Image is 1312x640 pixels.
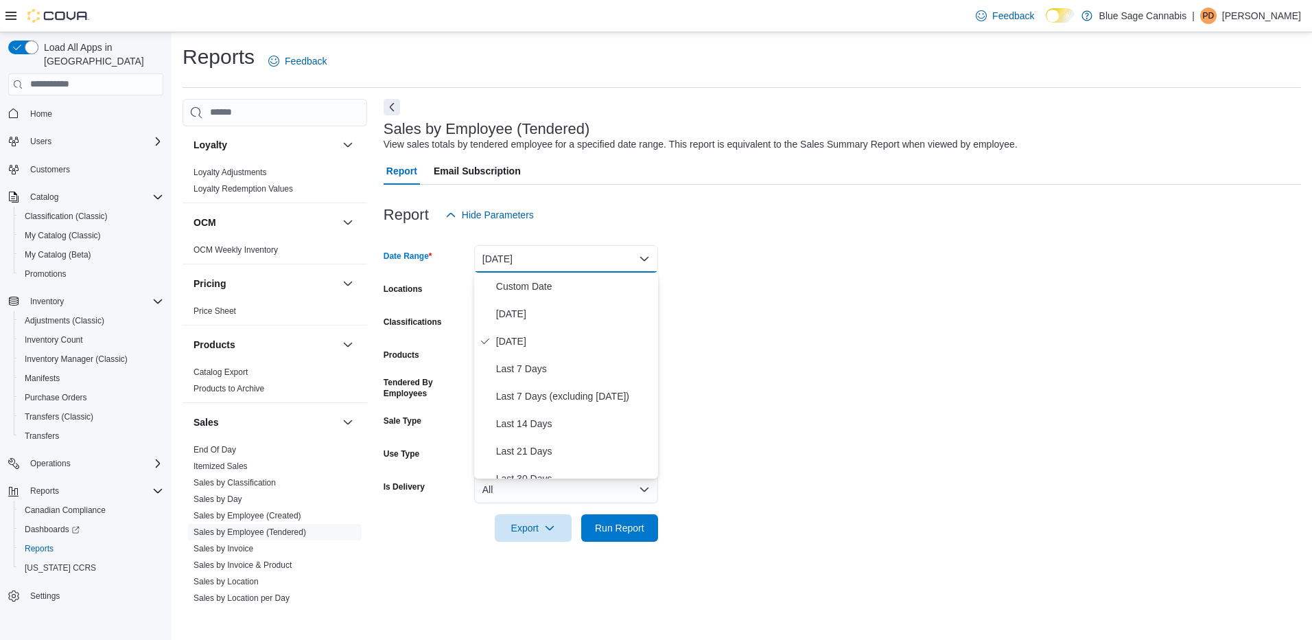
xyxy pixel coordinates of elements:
[194,544,253,553] a: Sales by Invoice
[194,415,337,429] button: Sales
[474,245,658,273] button: [DATE]
[19,208,113,225] a: Classification (Classic)
[1222,8,1301,24] p: [PERSON_NAME]
[194,560,292,571] span: Sales by Invoice & Product
[183,364,367,402] div: Products
[25,354,128,365] span: Inventory Manager (Classic)
[183,303,367,325] div: Pricing
[14,311,169,330] button: Adjustments (Classic)
[183,164,367,203] div: Loyalty
[1200,8,1217,24] div: Parminder Dhillon
[19,521,163,538] span: Dashboards
[25,587,163,604] span: Settings
[194,477,276,488] span: Sales by Classification
[440,201,539,229] button: Hide Parameters
[19,389,93,406] a: Purchase Orders
[19,227,106,244] a: My Catalog (Classic)
[194,527,306,538] span: Sales by Employee (Tendered)
[3,159,169,179] button: Customers
[25,268,67,279] span: Promotions
[263,47,332,75] a: Feedback
[384,137,1018,152] div: View sales totals by tendered employee for a specified date range. This report is equivalent to t...
[19,409,99,425] a: Transfers (Classic)
[14,539,169,558] button: Reports
[25,483,65,499] button: Reports
[25,483,163,499] span: Reports
[194,183,293,194] span: Loyalty Redemption Values
[462,208,534,222] span: Hide Parameters
[3,187,169,207] button: Catalog
[194,184,293,194] a: Loyalty Redemption Values
[19,266,72,282] a: Promotions
[434,157,521,185] span: Email Subscription
[19,332,89,348] a: Inventory Count
[30,108,52,119] span: Home
[503,514,563,542] span: Export
[1203,8,1215,24] span: PD
[25,161,75,178] a: Customers
[970,2,1040,30] a: Feedback
[194,245,278,255] a: OCM Weekly Inventory
[25,562,96,573] span: [US_STATE] CCRS
[194,383,264,394] span: Products to Archive
[194,593,290,604] span: Sales by Location per Day
[30,136,51,147] span: Users
[194,277,226,290] h3: Pricing
[496,470,653,487] span: Last 30 Days
[340,214,356,231] button: OCM
[19,312,110,329] a: Adjustments (Classic)
[25,431,59,442] span: Transfers
[3,454,169,473] button: Operations
[19,502,111,518] a: Canadian Compliance
[384,251,432,262] label: Date Range
[25,293,69,310] button: Inventory
[194,167,267,178] span: Loyalty Adjustments
[194,415,219,429] h3: Sales
[194,494,242,504] a: Sales by Day
[25,189,64,205] button: Catalog
[25,524,80,535] span: Dashboards
[194,494,242,505] span: Sales by Day
[30,485,59,496] span: Reports
[14,501,169,520] button: Canadian Compliance
[474,476,658,503] button: All
[14,426,169,446] button: Transfers
[194,461,248,471] a: Itemized Sales
[25,211,108,222] span: Classification (Classic)
[14,388,169,407] button: Purchase Orders
[3,586,169,606] button: Settings
[19,332,163,348] span: Inventory Count
[183,242,367,264] div: OCM
[19,502,163,518] span: Canadian Compliance
[992,9,1034,23] span: Feedback
[194,560,292,570] a: Sales by Invoice & Product
[496,388,653,404] span: Last 7 Days (excluding [DATE])
[25,373,60,384] span: Manifests
[14,207,169,226] button: Classification (Classic)
[14,245,169,264] button: My Catalog (Beta)
[194,216,216,229] h3: OCM
[30,458,71,469] span: Operations
[581,514,658,542] button: Run Report
[14,226,169,245] button: My Catalog (Classic)
[25,588,65,604] a: Settings
[14,369,169,388] button: Manifests
[19,409,163,425] span: Transfers (Classic)
[14,407,169,426] button: Transfers (Classic)
[386,157,417,185] span: Report
[194,445,236,455] a: End Of Day
[19,351,133,367] a: Inventory Manager (Classic)
[384,377,469,399] label: Tendered By Employees
[194,543,253,554] span: Sales by Invoice
[1192,8,1195,24] p: |
[30,192,58,203] span: Catalog
[38,41,163,68] span: Load All Apps in [GEOGRAPHIC_DATA]
[14,264,169,284] button: Promotions
[19,208,163,225] span: Classification (Classic)
[285,54,327,68] span: Feedback
[194,576,259,587] span: Sales by Location
[384,284,423,295] label: Locations
[25,392,87,403] span: Purchase Orders
[30,296,64,307] span: Inventory
[194,444,236,455] span: End Of Day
